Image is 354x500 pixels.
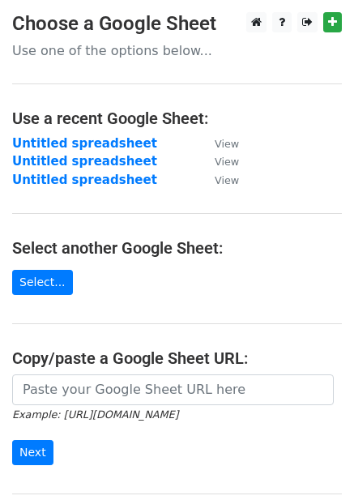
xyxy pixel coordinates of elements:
a: View [198,173,239,187]
h4: Use a recent Google Sheet: [12,109,342,128]
a: View [198,154,239,169]
h4: Select another Google Sheet: [12,238,342,258]
h3: Choose a Google Sheet [12,12,342,36]
input: Paste your Google Sheet URL here [12,374,334,405]
a: Untitled spreadsheet [12,136,157,151]
a: Untitled spreadsheet [12,173,157,187]
input: Next [12,440,53,465]
small: View [215,156,239,168]
a: Untitled spreadsheet [12,154,157,169]
h4: Copy/paste a Google Sheet URL: [12,348,342,368]
a: View [198,136,239,151]
small: View [215,138,239,150]
a: Select... [12,270,73,295]
small: View [215,174,239,186]
p: Use one of the options below... [12,42,342,59]
small: Example: [URL][DOMAIN_NAME] [12,408,178,421]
